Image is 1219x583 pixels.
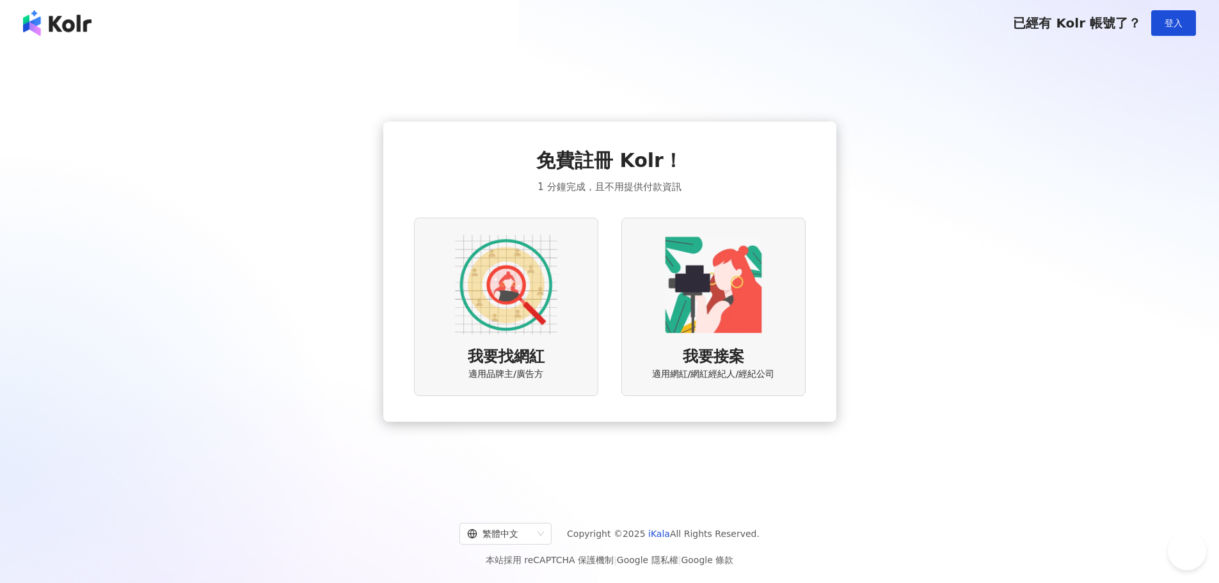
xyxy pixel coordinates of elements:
span: 本站採用 reCAPTCHA 保護機制 [486,552,733,568]
span: 我要接案 [683,346,744,368]
span: 免費註冊 Kolr！ [536,147,683,174]
img: KOL identity option [662,234,765,336]
img: logo [23,10,92,36]
span: 適用品牌主/廣告方 [468,368,543,381]
img: AD identity option [455,234,557,336]
span: 適用網紅/網紅經紀人/經紀公司 [652,368,774,381]
span: 1 分鐘完成，且不用提供付款資訊 [538,179,681,195]
a: Google 隱私權 [617,555,678,565]
div: 繁體中文 [467,523,532,544]
a: Google 條款 [681,555,733,565]
button: 登入 [1151,10,1196,36]
span: Copyright © 2025 All Rights Reserved. [567,526,760,541]
iframe: Help Scout Beacon - Open [1168,532,1206,570]
span: | [614,555,617,565]
span: | [678,555,681,565]
span: 登入 [1165,18,1183,28]
span: 我要找網紅 [468,346,545,368]
a: iKala [648,529,670,539]
span: 已經有 Kolr 帳號了？ [1013,15,1141,31]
